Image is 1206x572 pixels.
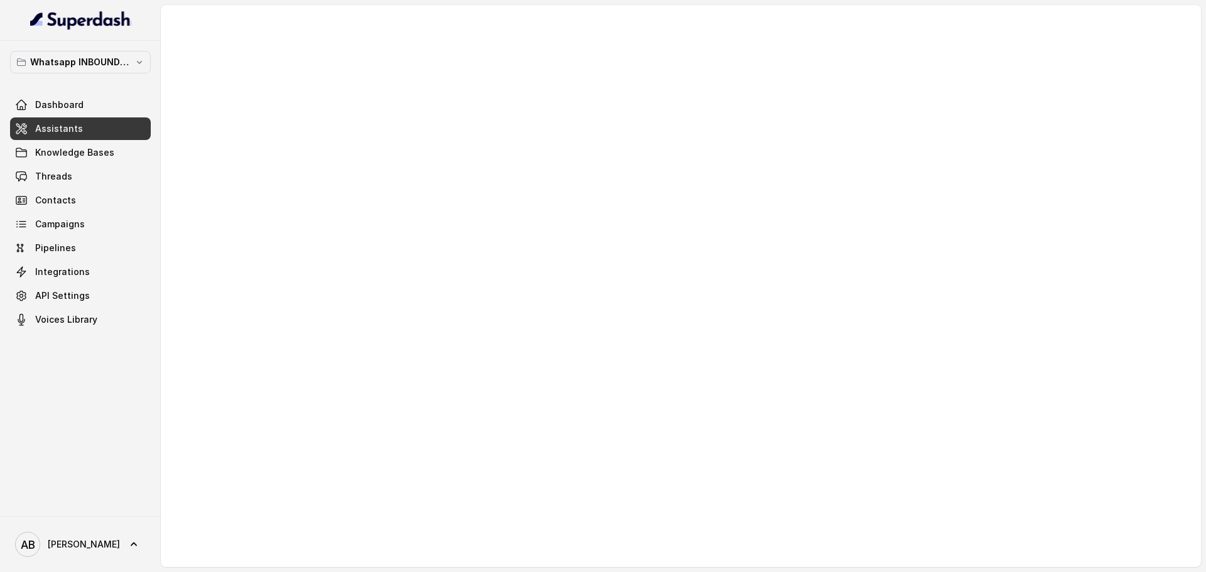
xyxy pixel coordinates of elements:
span: Threads [35,170,72,183]
a: Dashboard [10,94,151,116]
button: Whatsapp INBOUND Workspace [10,51,151,73]
span: Assistants [35,122,83,135]
span: Campaigns [35,218,85,230]
span: [PERSON_NAME] [48,538,120,551]
span: Dashboard [35,99,84,111]
span: Knowledge Bases [35,146,114,159]
img: light.svg [30,10,131,30]
a: Campaigns [10,213,151,235]
span: Integrations [35,266,90,278]
a: [PERSON_NAME] [10,527,151,562]
a: Threads [10,165,151,188]
a: Assistants [10,117,151,140]
a: Pipelines [10,237,151,259]
p: Whatsapp INBOUND Workspace [30,55,131,70]
a: Integrations [10,261,151,283]
a: Knowledge Bases [10,141,151,164]
text: AB [21,538,35,551]
span: API Settings [35,289,90,302]
a: Voices Library [10,308,151,331]
span: Voices Library [35,313,97,326]
a: API Settings [10,284,151,307]
a: Contacts [10,189,151,212]
span: Pipelines [35,242,76,254]
span: Contacts [35,194,76,207]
